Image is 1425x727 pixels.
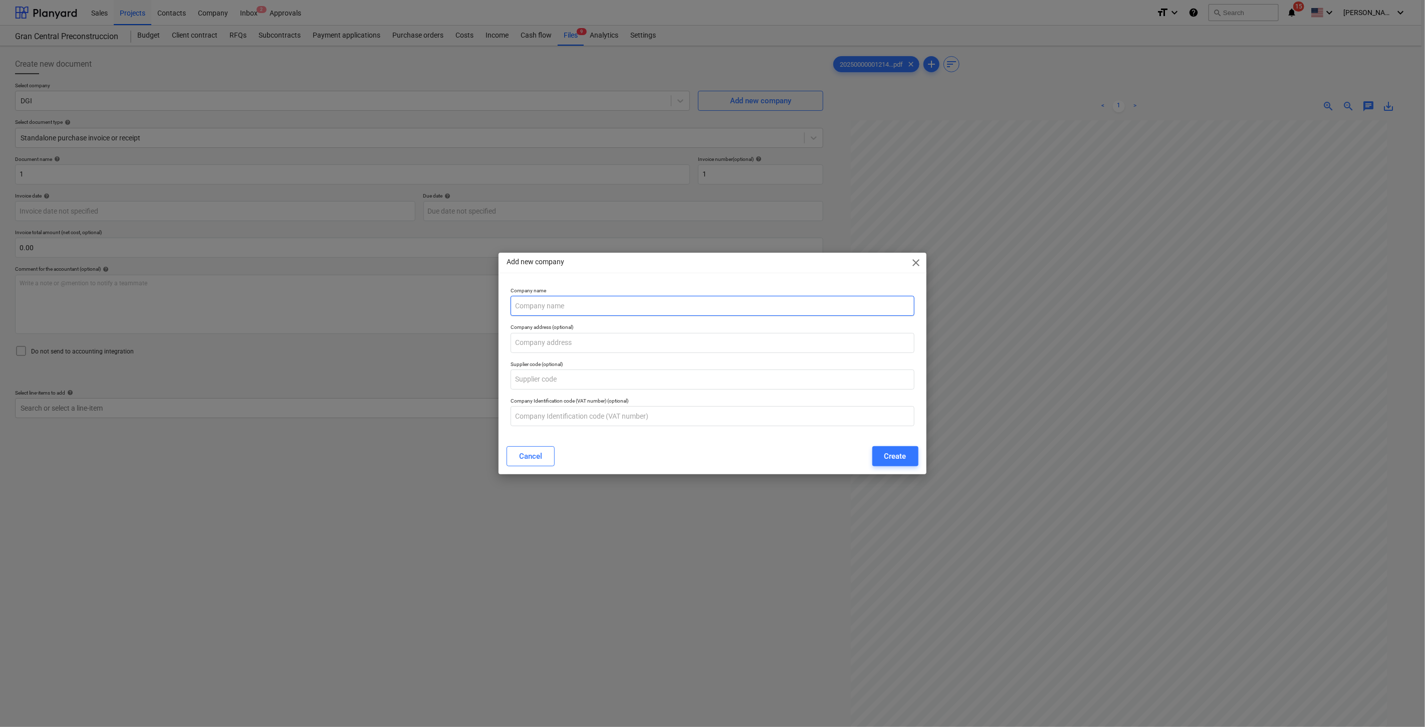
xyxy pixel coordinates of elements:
button: Create [872,446,918,466]
iframe: Chat Widget [1375,679,1425,727]
div: Cancel [519,450,542,463]
div: Widget de chat [1375,679,1425,727]
p: Add new company [507,257,564,267]
p: Supplier code (optional) [511,361,914,370]
button: Cancel [507,446,555,466]
input: Company Identification code (VAT number) [511,406,914,426]
span: close [910,257,922,269]
input: Company address [511,333,914,353]
input: Company name [511,296,914,316]
p: Company address (optional) [511,324,914,332]
p: Company Identification code (VAT number) (optional) [511,398,914,406]
input: Supplier code [511,370,914,390]
p: Company name [511,287,914,296]
div: Create [884,450,906,463]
